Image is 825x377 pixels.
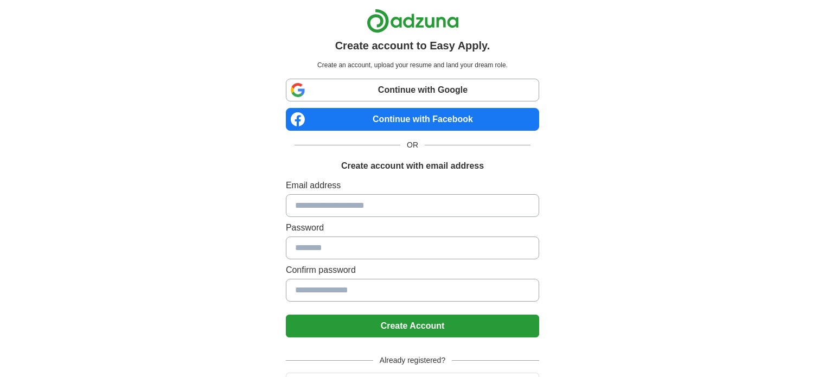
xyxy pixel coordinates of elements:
a: Continue with Facebook [286,108,539,131]
span: Already registered? [373,355,452,366]
a: Continue with Google [286,79,539,101]
label: Email address [286,179,539,192]
button: Create Account [286,315,539,337]
label: Confirm password [286,264,539,277]
h1: Create account with email address [341,159,484,172]
label: Password [286,221,539,234]
h1: Create account to Easy Apply. [335,37,490,54]
img: Adzuna logo [367,9,459,33]
span: OR [400,139,425,151]
p: Create an account, upload your resume and land your dream role. [288,60,537,70]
